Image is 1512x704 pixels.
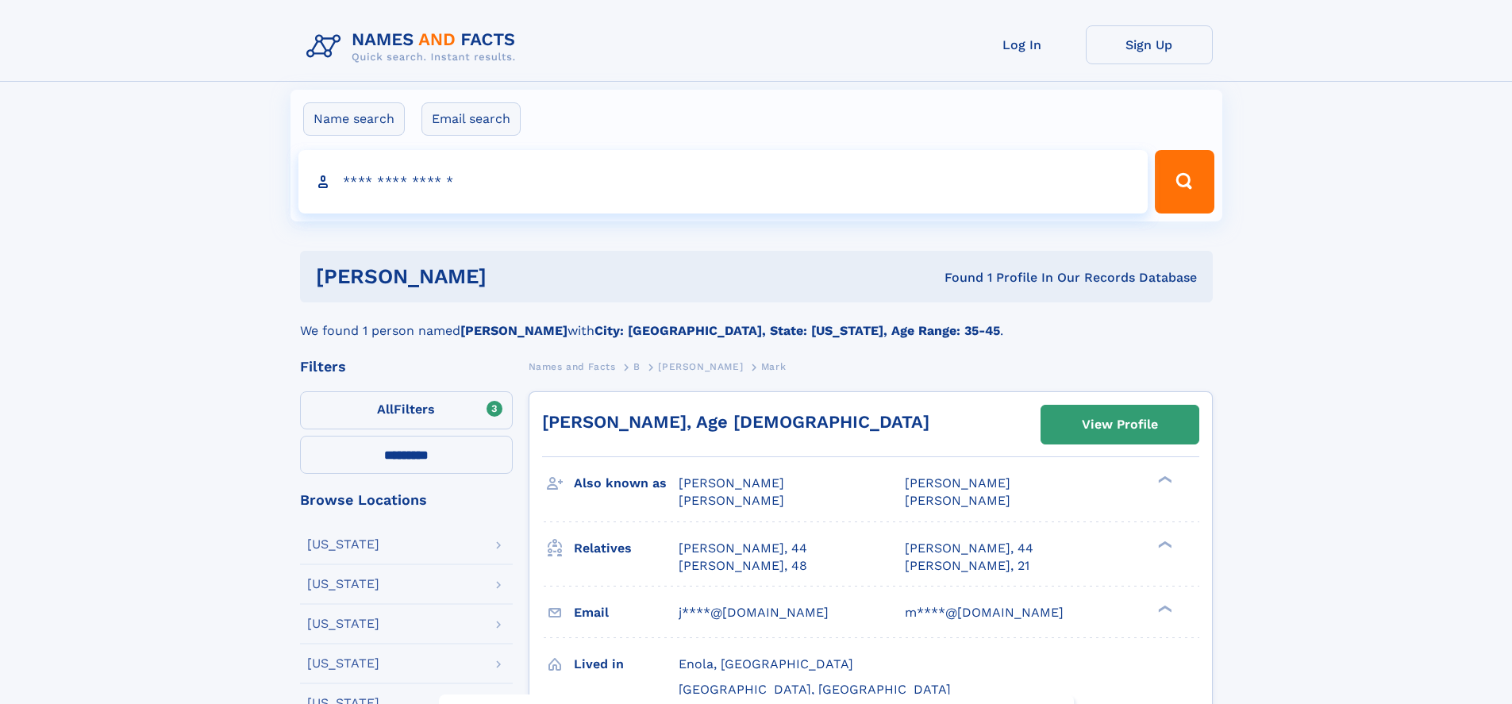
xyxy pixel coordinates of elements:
[300,391,513,429] label: Filters
[658,356,743,376] a: [PERSON_NAME]
[1155,150,1214,214] button: Search Button
[300,360,513,374] div: Filters
[307,657,379,670] div: [US_STATE]
[307,538,379,551] div: [US_STATE]
[300,302,1213,340] div: We found 1 person named with .
[679,682,951,697] span: [GEOGRAPHIC_DATA], [GEOGRAPHIC_DATA]
[298,150,1148,214] input: search input
[761,361,786,372] span: Mark
[715,269,1197,287] div: Found 1 Profile In Our Records Database
[905,540,1033,557] a: [PERSON_NAME], 44
[679,493,784,508] span: [PERSON_NAME]
[316,267,716,287] h1: [PERSON_NAME]
[679,540,807,557] a: [PERSON_NAME], 44
[905,493,1010,508] span: [PERSON_NAME]
[574,651,679,678] h3: Lived in
[679,475,784,490] span: [PERSON_NAME]
[1082,406,1158,443] div: View Profile
[905,557,1029,575] a: [PERSON_NAME], 21
[1154,603,1173,614] div: ❯
[574,470,679,497] h3: Also known as
[421,102,521,136] label: Email search
[529,356,616,376] a: Names and Facts
[633,356,641,376] a: B
[905,475,1010,490] span: [PERSON_NAME]
[959,25,1086,64] a: Log In
[658,361,743,372] span: [PERSON_NAME]
[460,323,567,338] b: [PERSON_NAME]
[1154,539,1173,549] div: ❯
[377,402,394,417] span: All
[300,493,513,507] div: Browse Locations
[307,617,379,630] div: [US_STATE]
[1086,25,1213,64] a: Sign Up
[542,412,929,432] a: [PERSON_NAME], Age [DEMOGRAPHIC_DATA]
[594,323,1000,338] b: City: [GEOGRAPHIC_DATA], State: [US_STATE], Age Range: 35-45
[574,599,679,626] h3: Email
[633,361,641,372] span: B
[307,578,379,591] div: [US_STATE]
[1154,475,1173,485] div: ❯
[1041,406,1198,444] a: View Profile
[679,557,807,575] a: [PERSON_NAME], 48
[300,25,529,68] img: Logo Names and Facts
[303,102,405,136] label: Name search
[574,535,679,562] h3: Relatives
[679,656,853,671] span: Enola, [GEOGRAPHIC_DATA]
